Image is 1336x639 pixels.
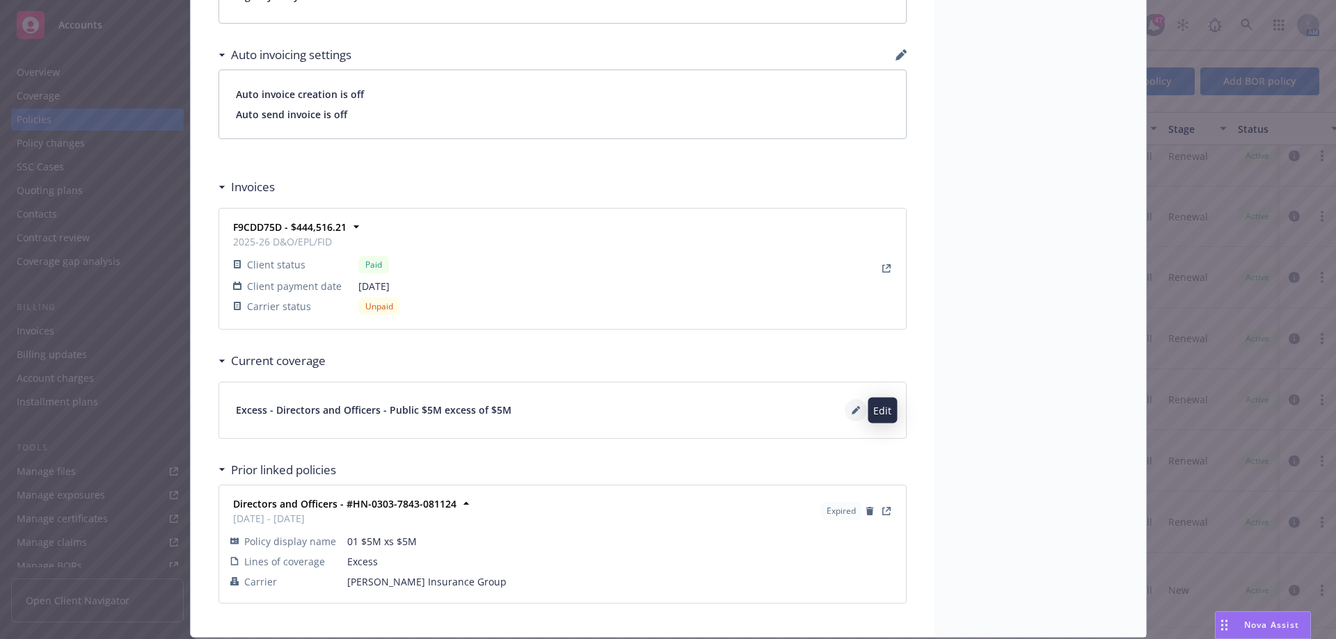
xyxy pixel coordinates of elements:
[358,279,400,293] span: [DATE]
[231,352,326,370] h3: Current coverage
[244,554,325,569] span: Lines of coverage
[1216,612,1233,638] div: Drag to move
[347,534,895,549] span: 01 $5M xs $5M
[233,220,347,234] strong: F9CDD75D - $444,516.21
[1244,619,1299,631] span: Nova Assist
[358,256,389,273] div: Paid
[878,260,895,277] a: View Invoice
[231,178,275,196] h3: Invoices
[827,505,856,517] span: Expired
[236,403,511,417] span: Excess - Directors and Officers - Public $5M excess of $5M
[233,234,400,249] span: 2025-26 D&O/EPL/FID
[233,497,456,510] strong: Directors and Officers - #HN-0303-7843-081124
[347,574,895,589] span: [PERSON_NAME] Insurance Group
[244,534,336,549] span: Policy display name
[347,554,895,569] span: Excess
[218,46,351,64] div: Auto invoicing settings
[233,511,456,526] span: [DATE] - [DATE]
[218,352,326,370] div: Current coverage
[1215,611,1311,639] button: Nova Assist
[247,279,342,293] span: Client payment date
[244,574,277,589] span: Carrier
[236,107,889,122] span: Auto send invoice is off
[878,503,895,519] a: View Policy
[231,46,351,64] h3: Auto invoicing settings
[236,87,889,102] span: Auto invoice creation is off
[358,298,400,315] div: Unpaid
[231,461,336,479] h3: Prior linked policies
[218,461,336,479] div: Prior linked policies
[247,257,305,272] span: Client status
[247,299,311,314] span: Carrier status
[218,178,275,196] div: Invoices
